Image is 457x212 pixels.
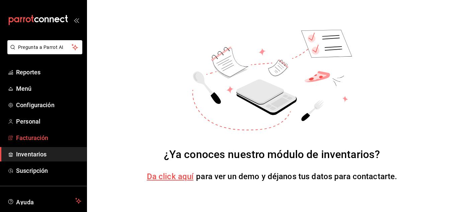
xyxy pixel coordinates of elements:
[16,150,81,159] span: Inventarios
[16,197,73,205] span: Ayuda
[74,17,79,23] button: open_drawer_menu
[5,49,82,56] a: Pregunta a Parrot AI
[147,172,194,181] a: Da click aquí
[196,172,397,181] span: para ver un demo y déjanos tus datos para contactarte.
[164,146,380,162] div: ¿Ya conoces nuestro módulo de inventarios?
[16,68,81,77] span: Reportes
[16,100,81,110] span: Configuración
[16,133,81,142] span: Facturación
[18,44,72,51] span: Pregunta a Parrot AI
[7,40,82,54] button: Pregunta a Parrot AI
[16,84,81,93] span: Menú
[16,117,81,126] span: Personal
[16,166,81,175] span: Suscripción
